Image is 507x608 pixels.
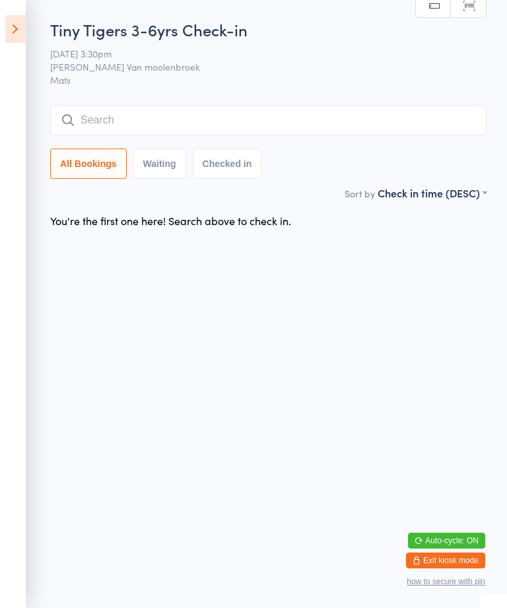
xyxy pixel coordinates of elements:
[50,18,487,40] h2: Tiny Tigers 3-6yrs Check-in
[378,186,487,200] div: Check in time (DESC)
[406,553,485,568] button: Exit kiosk mode
[50,73,487,86] span: Mats
[50,47,466,60] span: [DATE] 3:30pm
[193,149,262,179] button: Checked in
[407,577,485,586] button: how to secure with pin
[50,149,127,179] button: All Bookings
[345,187,375,200] label: Sort by
[50,60,466,73] span: [PERSON_NAME] Van moolenbroek
[133,149,186,179] button: Waiting
[50,213,291,228] div: You're the first one here! Search above to check in.
[408,533,485,549] button: Auto-cycle: ON
[50,105,487,135] input: Search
